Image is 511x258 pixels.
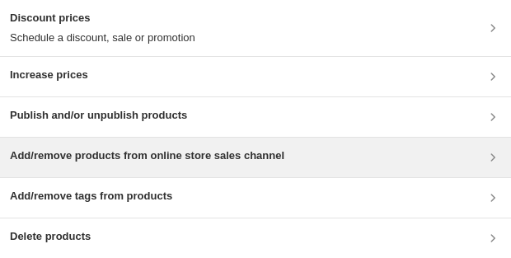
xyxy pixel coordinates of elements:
[10,148,284,164] h3: Add/remove products from online store sales channel
[10,10,195,26] h3: Discount prices
[10,30,195,46] p: Schedule a discount, sale or promotion
[10,107,187,124] h3: Publish and/or unpublish products
[10,188,172,204] h3: Add/remove tags from products
[10,67,88,83] h3: Increase prices
[10,228,91,245] h3: Delete products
